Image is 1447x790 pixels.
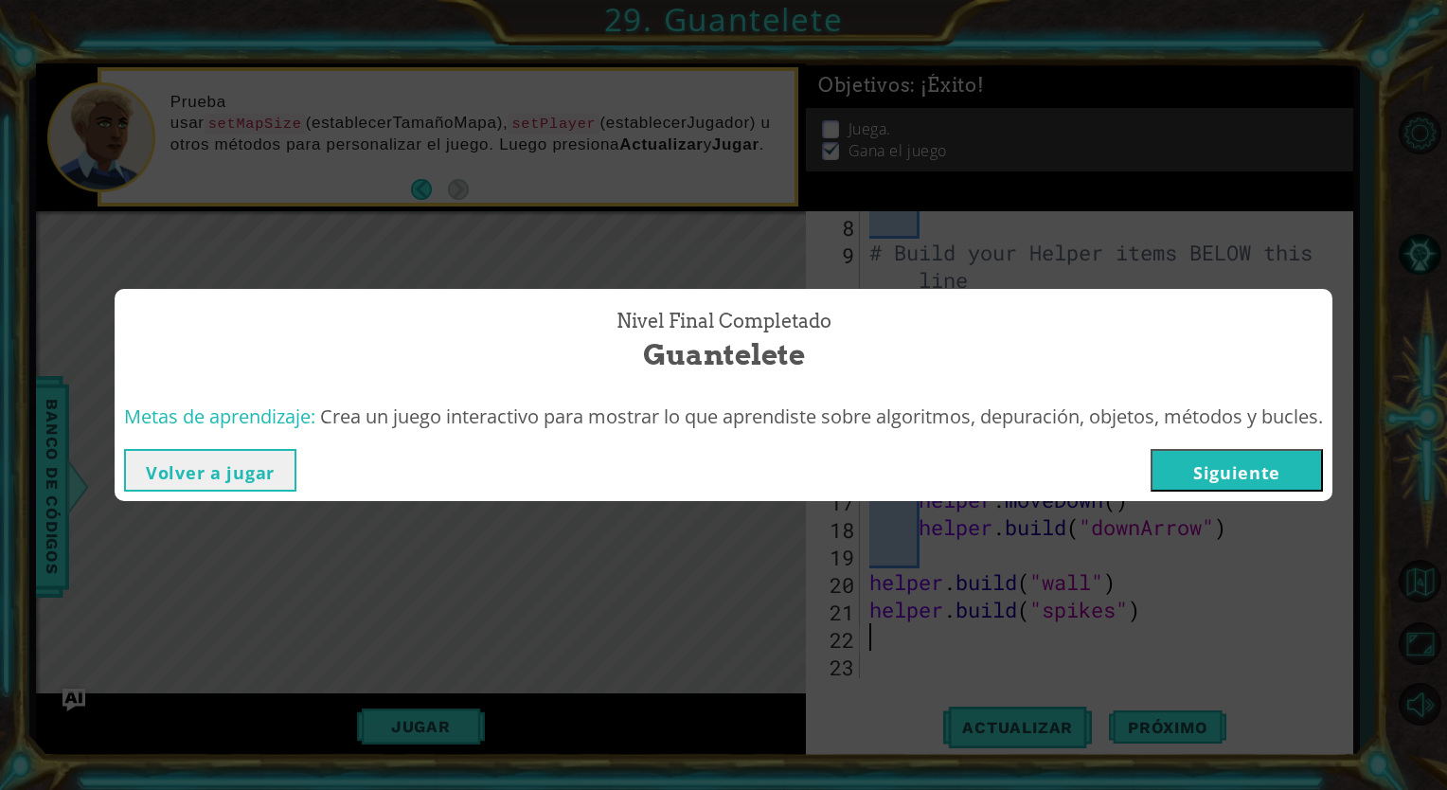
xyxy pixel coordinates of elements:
[616,308,831,335] span: Nivel final Completado
[124,449,296,492] button: Volver a jugar
[320,404,1323,429] span: Crea un juego interactivo para mostrar lo que aprendiste sobre algoritmos, depuración, objetos, m...
[124,404,315,429] span: Metas de aprendizaje:
[1151,449,1323,492] button: Siguiente
[643,334,805,375] span: Guantelete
